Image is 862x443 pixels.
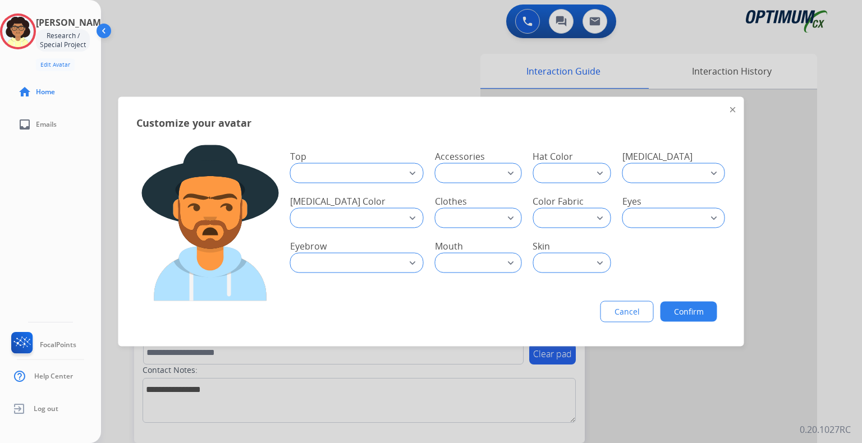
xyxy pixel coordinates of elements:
img: close-button [730,107,736,113]
span: [MEDICAL_DATA] Color [290,195,386,207]
span: Log out [34,404,58,413]
span: Eyebrow [290,240,327,252]
mat-icon: home [18,85,31,99]
span: Home [36,87,55,96]
span: Eyes [622,195,641,207]
div: Research / Special Project [36,29,90,52]
mat-icon: inbox [18,118,31,131]
span: Customize your avatar [136,115,251,131]
span: Color Fabric [533,195,584,207]
p: 0.20.1027RC [800,423,851,436]
span: Emails [36,120,57,129]
span: FocalPoints [40,340,76,349]
span: Accessories [435,150,485,163]
img: avatar [2,16,34,47]
span: Clothes [435,195,467,207]
span: Hat Color [533,150,573,163]
span: Help Center [34,372,73,381]
h3: [PERSON_NAME] [36,16,109,29]
span: Mouth [435,240,463,252]
button: Edit Avatar [36,58,75,71]
button: Cancel [600,301,654,322]
a: FocalPoints [9,332,76,358]
span: Skin [533,240,550,252]
span: [MEDICAL_DATA] [622,150,693,163]
span: Top [290,150,306,163]
button: Confirm [661,302,717,322]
